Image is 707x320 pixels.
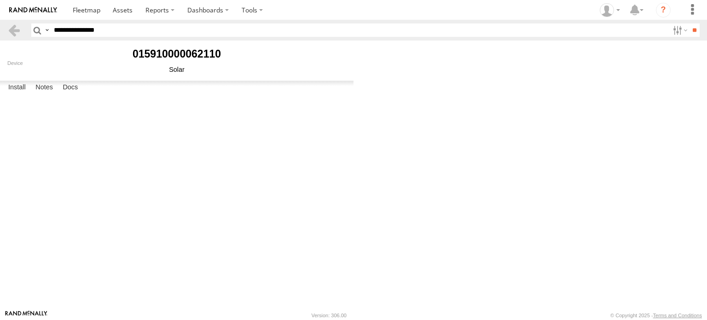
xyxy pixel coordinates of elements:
i: ? [656,3,671,17]
label: Search Query [43,23,51,37]
b: 015910000062110 [133,48,221,60]
div: © Copyright 2025 - [610,313,702,318]
a: Terms and Conditions [653,313,702,318]
img: rand-logo.svg [9,7,57,13]
label: Notes [31,81,58,94]
label: Install [4,81,30,94]
div: Idaliz Kaminski [597,3,623,17]
div: Solar [7,66,346,73]
label: Search Filter Options [669,23,689,37]
div: Version: 306.00 [312,313,347,318]
div: Device [7,60,346,66]
a: Visit our Website [5,311,47,320]
a: Back to previous Page [7,23,21,37]
label: Docs [58,81,82,94]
